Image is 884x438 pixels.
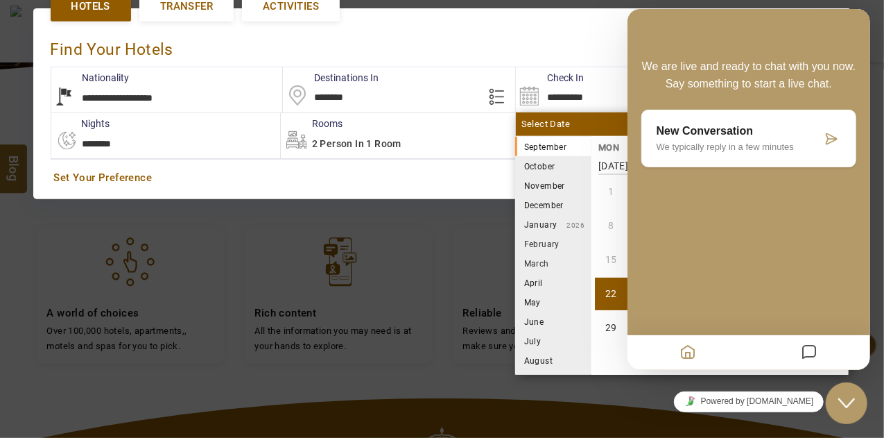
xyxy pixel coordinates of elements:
li: March [515,253,591,273]
label: Check In [516,71,584,85]
label: Destinations In [283,71,379,85]
label: nights [51,117,110,130]
li: Monday, 29 September 2025 [595,312,627,344]
li: November [515,176,591,195]
li: April [515,273,591,292]
input: Search [516,67,632,112]
a: Set Your Preference [54,171,831,185]
li: October [515,156,591,176]
iframe: chat widget [826,382,870,424]
div: Find Your Hotels [51,26,834,67]
strong: [DATE] [598,150,672,175]
li: May [515,292,591,312]
li: August [515,351,591,370]
small: 2025 [566,144,664,151]
small: 2026 [557,221,585,229]
li: MON [591,140,627,155]
li: September [515,137,591,156]
li: TUE [626,140,661,155]
li: January [515,214,591,234]
label: Rooms [281,117,343,130]
iframe: chat widget [627,9,870,370]
li: June [515,312,591,331]
li: Monday, 22 September 2025 [595,278,627,310]
div: Select Date [516,112,849,136]
li: July [515,331,591,351]
span: 2 Person in 1 Room [312,138,401,149]
label: Nationality [51,71,130,85]
li: February [515,234,591,253]
li: December [515,195,591,214]
iframe: chat widget [627,386,870,417]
